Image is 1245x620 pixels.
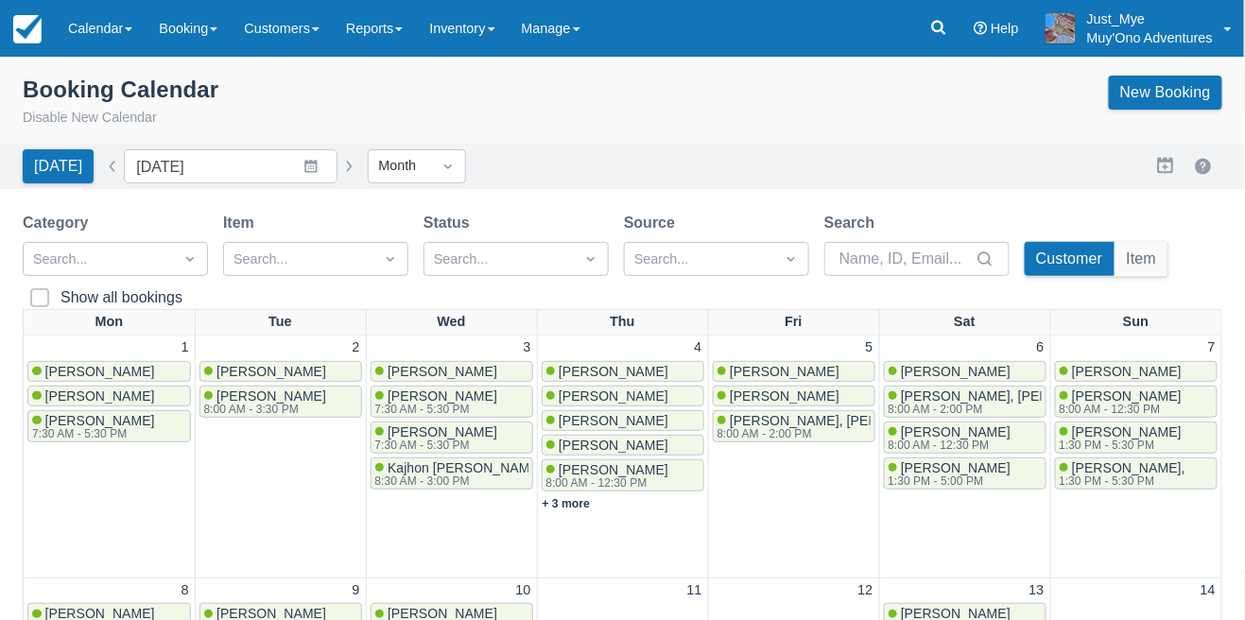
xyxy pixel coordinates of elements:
[1025,242,1115,276] button: Customer
[690,337,705,358] a: 4
[884,386,1046,418] a: [PERSON_NAME], [PERSON_NAME]8:00 AM - 2:00 PM
[781,310,805,335] a: Fri
[371,457,533,490] a: Kajhon [PERSON_NAME]8:30 AM - 3:00 PM
[1087,28,1213,47] p: Muy'Ono Adventures
[388,388,497,404] span: [PERSON_NAME]
[1060,404,1179,415] div: 8:00 AM - 12:30 PM
[542,361,704,382] a: [PERSON_NAME]
[388,460,543,475] span: Kajhon [PERSON_NAME]
[861,337,876,358] a: 5
[991,21,1019,36] span: Help
[1060,439,1179,451] div: 1:30 PM - 5:30 PM
[1072,364,1182,379] span: [PERSON_NAME]
[61,288,182,307] div: Show all bookings
[718,428,954,439] div: 8:00 AM - 2:00 PM
[375,439,494,451] div: 7:30 AM - 5:30 PM
[1055,422,1219,454] a: [PERSON_NAME]1:30 PM - 5:30 PM
[199,361,362,382] a: [PERSON_NAME]
[1055,361,1219,382] a: [PERSON_NAME]
[32,428,151,439] div: 7:30 AM - 5:30 PM
[23,108,157,129] button: Disable New Calendar
[782,250,801,268] span: Dropdown icon
[730,413,957,428] span: [PERSON_NAME], [PERSON_NAME]
[388,424,497,439] span: [PERSON_NAME]
[1032,337,1047,358] a: 6
[713,410,875,442] a: [PERSON_NAME], [PERSON_NAME]8:00 AM - 2:00 PM
[889,439,1008,451] div: 8:00 AM - 12:30 PM
[23,149,94,183] button: [DATE]
[45,388,155,404] span: [PERSON_NAME]
[884,457,1046,490] a: [PERSON_NAME]1:30 PM - 5:00 PM
[375,404,494,415] div: 7:30 AM - 5:30 PM
[901,364,1011,379] span: [PERSON_NAME]
[181,250,199,268] span: Dropdown icon
[424,212,477,234] label: Status
[543,497,591,510] a: + 3 more
[559,388,668,404] span: [PERSON_NAME]
[348,337,363,358] a: 2
[27,410,191,442] a: [PERSON_NAME]7:30 AM - 5:30 PM
[45,364,155,379] span: [PERSON_NAME]
[371,386,533,418] a: [PERSON_NAME]7:30 AM - 5:30 PM
[542,435,704,456] a: [PERSON_NAME]
[1060,475,1183,487] div: 1:30 PM - 5:30 PM
[1087,9,1213,28] p: Just_Mye
[199,386,362,418] a: [PERSON_NAME]8:00 AM - 3:30 PM
[559,438,668,453] span: [PERSON_NAME]
[1055,457,1219,490] a: [PERSON_NAME],1:30 PM - 5:30 PM
[511,580,534,601] a: 10
[45,413,155,428] span: [PERSON_NAME]
[683,580,705,601] a: 11
[223,212,262,234] label: Item
[974,22,987,35] i: Help
[854,580,876,601] a: 12
[901,424,1011,439] span: [PERSON_NAME]
[378,156,422,177] div: Month
[730,364,839,379] span: [PERSON_NAME]
[950,310,978,335] a: Sat
[581,250,600,268] span: Dropdown icon
[559,413,668,428] span: [PERSON_NAME]
[381,250,400,268] span: Dropdown icon
[1055,386,1219,418] a: [PERSON_NAME]8:00 AM - 12:30 PM
[824,212,882,234] label: Search
[204,404,323,415] div: 8:00 AM - 3:30 PM
[839,242,972,276] input: Name, ID, Email...
[624,212,683,234] label: Source
[371,361,533,382] a: [PERSON_NAME]
[265,310,296,335] a: Tue
[542,459,704,491] a: [PERSON_NAME]8:00 AM - 12:30 PM
[439,157,458,176] span: Dropdown icon
[27,361,191,382] a: [PERSON_NAME]
[889,404,1125,415] div: 8:00 AM - 2:00 PM
[1072,424,1182,439] span: [PERSON_NAME]
[889,475,1008,487] div: 1:30 PM - 5:00 PM
[1025,580,1047,601] a: 13
[884,422,1046,454] a: [PERSON_NAME]8:00 AM - 12:30 PM
[23,212,95,234] label: Category
[91,310,127,335] a: Mon
[216,364,326,379] span: [PERSON_NAME]
[27,386,191,406] a: [PERSON_NAME]
[1109,76,1222,110] a: New Booking
[1072,388,1182,404] span: [PERSON_NAME]
[606,310,638,335] a: Thu
[1204,337,1219,358] a: 7
[884,361,1046,382] a: [PERSON_NAME]
[1046,13,1076,43] img: A21
[1197,580,1219,601] a: 14
[559,364,668,379] span: [PERSON_NAME]
[559,462,668,477] span: [PERSON_NAME]
[542,410,704,431] a: [PERSON_NAME]
[348,580,363,601] a: 9
[23,76,218,104] div: Booking Calendar
[730,388,839,404] span: [PERSON_NAME]
[1115,242,1168,276] button: Item
[542,386,704,406] a: [PERSON_NAME]
[177,337,192,358] a: 1
[519,337,534,358] a: 3
[124,149,337,183] input: Date
[1119,310,1152,335] a: Sun
[713,386,875,406] a: [PERSON_NAME]
[13,15,42,43] img: checkfront-main-nav-mini-logo.png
